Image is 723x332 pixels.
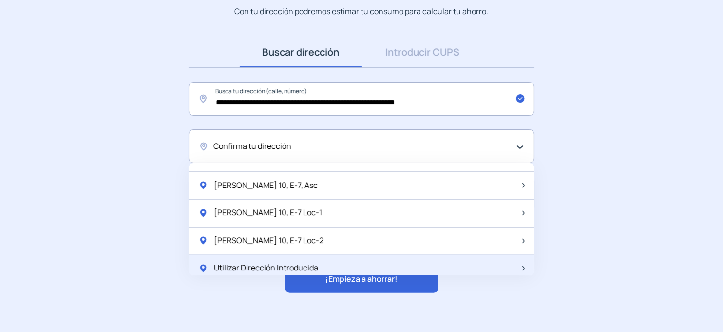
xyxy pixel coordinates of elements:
a: Introducir CUPS [361,37,483,67]
img: arrow-next-item.svg [522,239,525,244]
p: Con tu dirección podremos estimar tu consumo para calcular tu ahorro. [235,5,489,18]
img: location-pin-green.svg [198,208,208,218]
span: ¡Empieza a ahorrar! [325,273,398,286]
a: Buscar dirección [240,37,361,67]
span: [PERSON_NAME] 10, E-7 Loc-2 [214,235,323,248]
img: location-pin-green.svg [198,264,208,273]
img: arrow-next-item.svg [522,183,525,188]
img: location-pin-green.svg [198,236,208,246]
span: [PERSON_NAME] 10, E-7 Loc-1 [214,207,322,220]
span: Utilizar Dirección Introducida [214,262,318,275]
span: [PERSON_NAME] 10, E-7, Asc [214,179,318,192]
img: arrow-next-item.svg [522,266,525,271]
span: Confirma tu dirección [213,140,291,153]
img: location-pin-green.svg [198,181,208,190]
img: arrow-next-item.svg [522,211,525,216]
